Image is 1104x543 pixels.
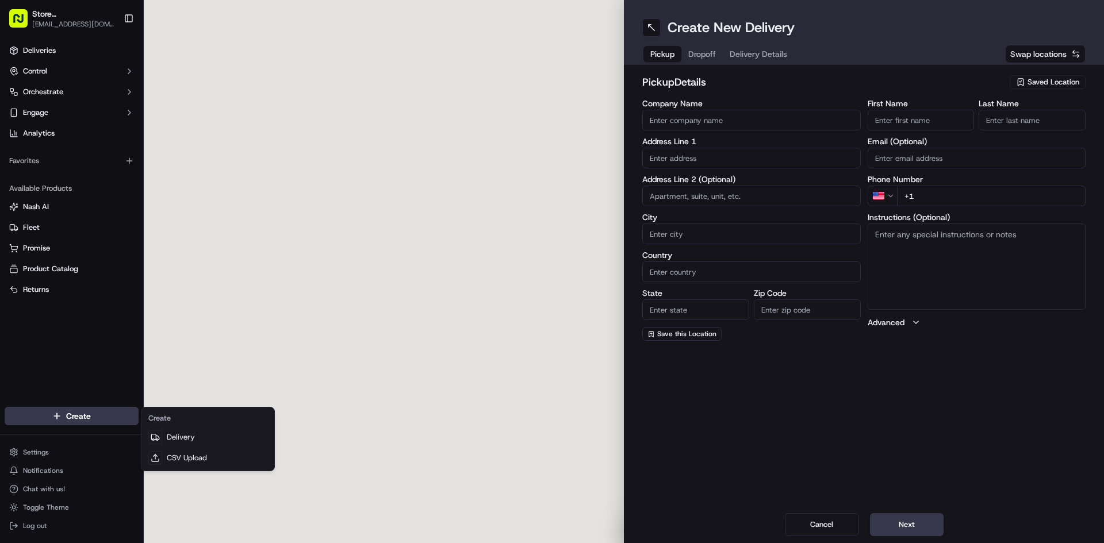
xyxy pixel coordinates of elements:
span: Swap locations [1010,48,1067,60]
span: Promise [23,243,50,253]
input: Enter address [642,148,861,168]
label: Email (Optional) [868,137,1086,145]
label: State [642,289,749,297]
div: Favorites [5,152,139,170]
a: CSV Upload [144,448,272,468]
img: 1738778727109-b901c2ba-d612-49f7-a14d-d897ce62d23f [24,110,45,130]
span: Delivery Details [730,48,787,60]
p: Welcome 👋 [11,46,209,64]
img: Angelique Valdez [11,167,30,186]
span: Log out [23,521,47,530]
span: Dropoff [688,48,716,60]
button: Cancel [785,513,858,536]
input: Enter state [642,299,749,320]
label: Country [642,251,861,259]
span: Orchestrate [23,87,63,97]
span: • [95,178,99,187]
span: Nash AI [23,202,49,212]
span: Save this Location [657,329,716,338]
span: Analytics [23,128,55,138]
input: Enter last name [979,110,1086,130]
button: See all [178,147,209,161]
span: Fleet [23,222,40,233]
span: Store [GEOGRAPHIC_DATA], [GEOGRAPHIC_DATA] (Just Salad) [32,8,114,20]
a: Powered byPylon [81,253,139,263]
div: Create [144,410,272,427]
span: Pylon [114,254,139,263]
label: Phone Number [868,175,1086,183]
img: Nash [11,11,34,34]
span: Engage [23,107,48,118]
span: [PERSON_NAME] [36,178,93,187]
div: 📗 [11,227,21,236]
div: Available Products [5,179,139,198]
input: Enter first name [868,110,975,130]
label: Advanced [868,317,904,328]
button: Start new chat [195,113,209,127]
span: Create [66,410,91,422]
span: Returns [23,284,49,295]
label: Company Name [642,99,861,107]
input: Enter country [642,261,861,282]
div: Start new chat [52,110,189,121]
div: We're available if you need us! [52,121,158,130]
span: [EMAIL_ADDRESS][DOMAIN_NAME] [32,20,114,29]
input: Apartment, suite, unit, etc. [642,186,861,206]
span: Settings [23,448,49,457]
img: 1736555255976-a54dd68f-1ca7-489b-9aae-adbdc363a1c4 [23,179,32,188]
a: Delivery [144,427,272,448]
h2: pickup Details [642,74,1003,90]
input: Enter phone number [897,186,1086,206]
span: API Documentation [109,226,185,237]
span: [DATE] [102,178,125,187]
input: Enter city [642,224,861,244]
label: Zip Code [754,289,861,297]
span: Product Catalog [23,264,78,274]
input: Got a question? Start typing here... [30,74,207,86]
label: Instructions (Optional) [868,213,1086,221]
span: Pickup [650,48,674,60]
label: Last Name [979,99,1086,107]
img: 1736555255976-a54dd68f-1ca7-489b-9aae-adbdc363a1c4 [11,110,32,130]
button: Next [870,513,944,536]
label: Address Line 1 [642,137,861,145]
span: Chat with us! [23,484,65,494]
span: Toggle Theme [23,503,69,512]
input: Enter zip code [754,299,861,320]
a: 📗Knowledge Base [7,221,93,242]
input: Enter company name [642,110,861,130]
label: City [642,213,861,221]
a: 💻API Documentation [93,221,189,242]
span: Knowledge Base [23,226,88,237]
span: Saved Location [1028,77,1079,87]
span: Control [23,66,47,76]
div: 💻 [97,227,106,236]
div: Past conversations [11,149,77,159]
span: Notifications [23,466,63,475]
label: Address Line 2 (Optional) [642,175,861,183]
label: First Name [868,99,975,107]
span: Deliveries [23,45,56,56]
h1: Create New Delivery [668,18,795,37]
input: Enter email address [868,148,1086,168]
